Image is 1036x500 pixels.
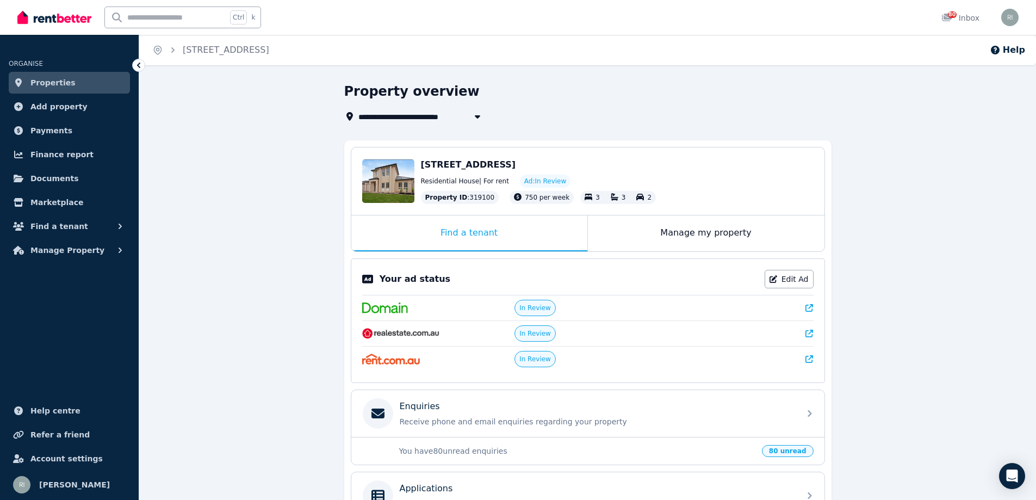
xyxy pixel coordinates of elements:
[595,194,600,201] span: 3
[9,168,130,189] a: Documents
[30,100,88,113] span: Add property
[139,35,282,65] nav: Breadcrumb
[30,124,72,137] span: Payments
[380,273,450,286] p: Your ad status
[400,400,440,413] p: Enquiries
[183,45,269,55] a: [STREET_ADDRESS]
[30,428,90,441] span: Refer a friend
[9,424,130,446] a: Refer a friend
[344,83,480,100] h1: Property overview
[30,76,76,89] span: Properties
[519,304,551,312] span: In Review
[362,354,420,365] img: Rent.com.au
[1001,9,1019,26] img: Rajshekar Indela
[525,194,569,201] span: 750 per week
[351,215,587,251] div: Find a tenant
[588,215,824,251] div: Manage my property
[13,476,30,493] img: Rajshekar Indela
[9,96,130,118] a: Add property
[30,148,94,161] span: Finance report
[9,448,130,470] a: Account settings
[39,478,110,491] span: [PERSON_NAME]
[30,172,79,185] span: Documents
[519,329,551,338] span: In Review
[399,446,755,456] p: You have 80 unread enquiries
[762,445,814,457] span: 80 unread
[400,416,793,427] p: Receive phone and email enquiries regarding your property
[9,60,43,67] span: ORGANISE
[230,10,247,24] span: Ctrl
[30,220,88,233] span: Find a tenant
[30,452,103,465] span: Account settings
[351,390,824,437] a: EnquiriesReceive phone and email enquiries regarding your property
[421,191,499,204] div: : 319100
[622,194,626,201] span: 3
[362,328,440,339] img: RealEstate.com.au
[9,120,130,141] a: Payments
[519,355,551,363] span: In Review
[9,215,130,237] button: Find a tenant
[30,244,104,257] span: Manage Property
[765,270,814,288] a: Edit Ad
[647,194,652,201] span: 2
[990,44,1025,57] button: Help
[941,13,979,23] div: Inbox
[30,196,83,209] span: Marketplace
[251,13,255,22] span: k
[421,159,516,170] span: [STREET_ADDRESS]
[9,239,130,261] button: Manage Property
[524,177,566,186] span: Ad: In Review
[9,72,130,94] a: Properties
[9,144,130,165] a: Finance report
[400,482,453,495] p: Applications
[362,303,408,313] img: Domain.com.au
[30,404,80,417] span: Help centre
[425,193,468,202] span: Property ID
[17,9,91,26] img: RentBetter
[999,463,1025,489] div: Open Intercom Messenger
[421,177,509,186] span: Residential House | For rent
[9,400,130,422] a: Help centre
[948,11,957,18] span: 80
[9,192,130,213] a: Marketplace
